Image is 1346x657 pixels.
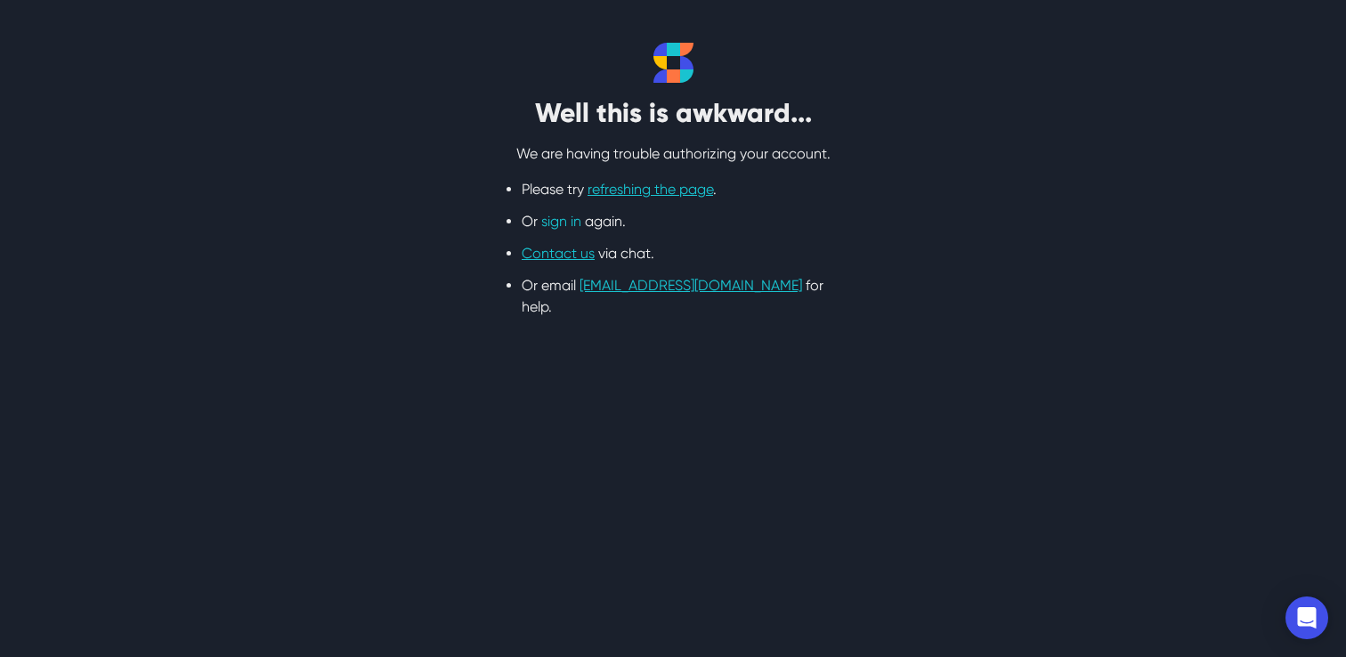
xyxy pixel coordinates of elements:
[580,277,802,294] a: [EMAIL_ADDRESS][DOMAIN_NAME]
[522,243,824,264] li: via chat.
[522,245,595,262] a: Contact us
[522,275,824,318] li: Or email for help.
[522,179,824,200] li: Please try .
[522,211,824,232] li: Or again.
[450,97,896,129] h2: Well this is awkward...
[1285,596,1328,639] div: Open Intercom Messenger
[450,143,896,165] p: We are having trouble authorizing your account.
[541,213,581,230] a: sign in
[588,181,713,198] a: refreshing the page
